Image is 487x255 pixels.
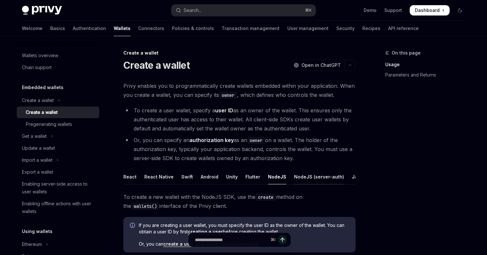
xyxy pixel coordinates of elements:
[22,6,62,15] img: dark logo
[362,21,380,36] a: Recipes
[123,169,137,184] div: React
[22,240,42,248] div: Ethereum
[22,132,47,140] div: Get a wallet
[290,60,345,71] button: Open in ChatGPT
[114,21,130,36] a: Wallets
[22,144,55,152] div: Update a wallet
[222,21,280,36] a: Transaction management
[268,169,286,184] div: NodeJS
[294,169,344,184] div: NodeJS (server-auth)
[22,21,43,36] a: Welcome
[181,169,193,184] div: Swift
[22,228,53,235] h5: Using wallets
[364,7,377,14] a: Demo
[123,192,356,210] span: To create a new wallet with the NodeJS SDK, use the method on the interface of the Privy client.
[195,233,268,247] input: Ask a question...
[215,107,233,114] strong: user ID
[171,5,316,16] button: Open search
[130,223,136,229] svg: Info
[189,137,234,143] strong: authorization key
[201,169,218,184] div: Android
[184,6,202,14] div: Search...
[385,59,470,70] a: Usage
[26,108,58,116] div: Create a wallet
[188,229,223,235] a: creating a user
[22,200,95,215] div: Enabling offline actions with user wallets
[226,169,238,184] div: Unity
[219,92,237,99] code: owner
[17,198,99,217] a: Enabling offline actions with user wallets
[50,21,65,36] a: Basics
[22,180,95,196] div: Enabling server-side access to user wallets
[172,21,214,36] a: Policies & controls
[22,84,63,91] h5: Embedded wallets
[22,64,52,71] div: Chain support
[384,7,402,14] a: Support
[255,194,276,201] code: create
[17,178,99,198] a: Enabling server-side access to user wallets
[22,52,58,59] div: Wallets overview
[455,5,465,15] button: Toggle dark mode
[336,21,355,36] a: Security
[17,239,99,250] button: Toggle Ethereum section
[123,59,190,71] h1: Create a wallet
[388,21,419,36] a: API reference
[123,106,356,133] li: To create a user wallet, specify a as an owner of the wallet. This ensures only the authenticated...
[123,136,356,163] li: Or, you can specify an as an on a wallet. The holder of the authorization key, typically your app...
[301,62,341,68] span: Open in ChatGPT
[17,142,99,154] a: Update a wallet
[123,50,356,56] div: Create a wallet
[17,62,99,73] a: Chain support
[415,7,440,14] span: Dashboard
[17,50,99,61] a: Wallets overview
[138,21,164,36] a: Connectors
[245,169,260,184] div: Flutter
[22,168,53,176] div: Export a wallet
[287,21,329,36] a: User management
[410,5,450,15] a: Dashboard
[352,169,363,184] div: Java
[247,137,265,144] code: owner
[22,97,54,104] div: Create a wallet
[17,166,99,178] a: Export a wallet
[17,130,99,142] button: Toggle Get a wallet section
[131,203,159,210] code: wallets()
[144,169,174,184] div: React Native
[17,95,99,106] button: Toggle Create a wallet section
[17,107,99,118] a: Create a wallet
[392,49,421,57] span: On this page
[22,156,53,164] div: Import a wallet
[385,70,470,80] a: Parameters and Returns
[305,8,312,13] span: ⌘ K
[17,118,99,130] a: Pregenerating wallets
[278,235,287,244] button: Send message
[17,154,99,166] button: Toggle Import a wallet section
[73,21,106,36] a: Authentication
[26,120,72,128] div: Pregenerating wallets
[123,81,356,99] span: Privy enables you to programmatically create wallets embedded within your application. When you c...
[139,222,349,235] span: If you are creating a user wallet, you must specify the user ID as the owner of the wallet. You c...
